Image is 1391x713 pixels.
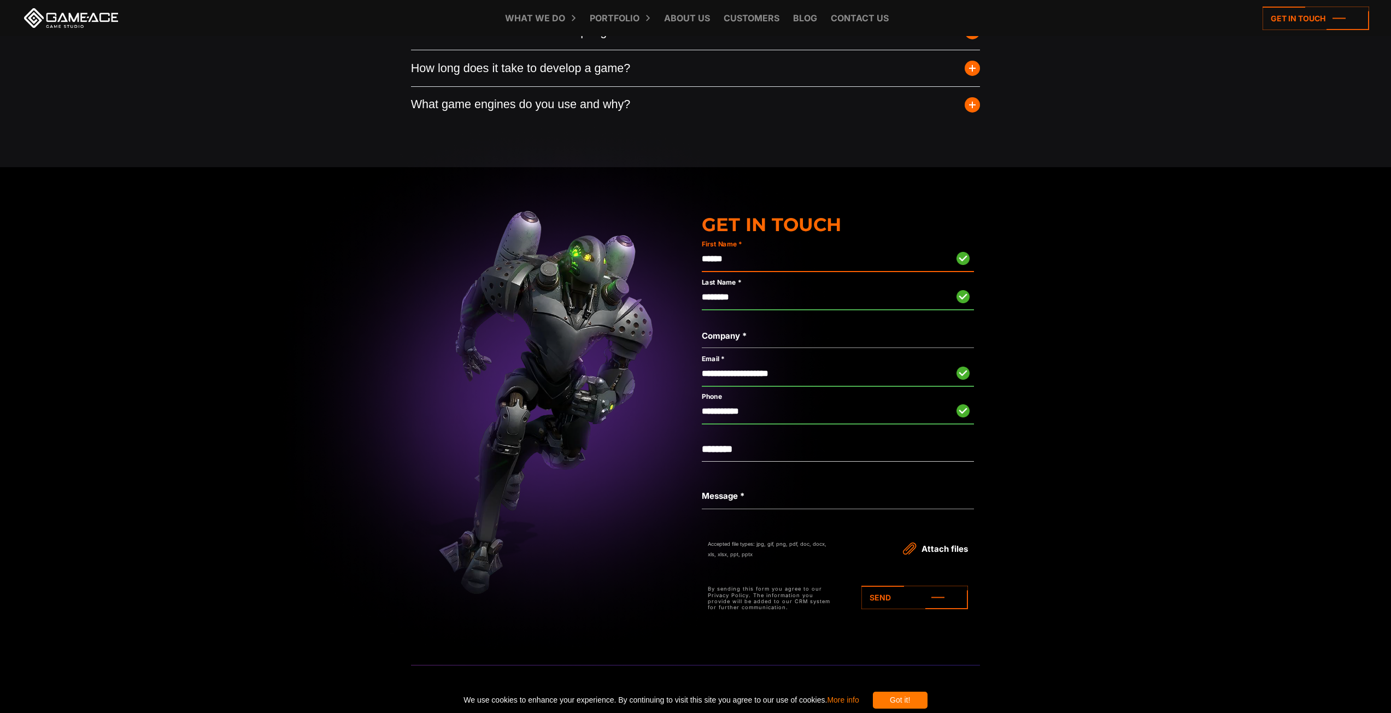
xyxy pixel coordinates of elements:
[463,692,859,709] span: We use cookies to enhance your experience. By continuing to visit this site you agree to our use ...
[411,87,981,123] button: What game engines do you use and why?
[1263,7,1369,30] a: Get in touch
[702,391,920,402] label: Phone
[702,353,920,364] label: Email *
[708,586,832,610] p: By sending this form you agree to our Privacy Policy. The information you provide will be added t...
[861,586,968,609] a: Send
[922,544,968,554] span: Attach files
[702,277,920,288] label: Last Name *
[702,239,920,250] label: First Name *
[411,50,981,86] button: How long does it take to develop a game?
[827,696,859,704] a: More info
[873,692,928,709] div: Got it!
[702,490,744,503] label: Message *
[906,539,968,556] a: Attach files
[708,539,832,560] div: Accepted file types: jpg, gif, png, pdf, doc, docx, xls, xlsx, ppt, pptx
[702,329,974,343] label: Company *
